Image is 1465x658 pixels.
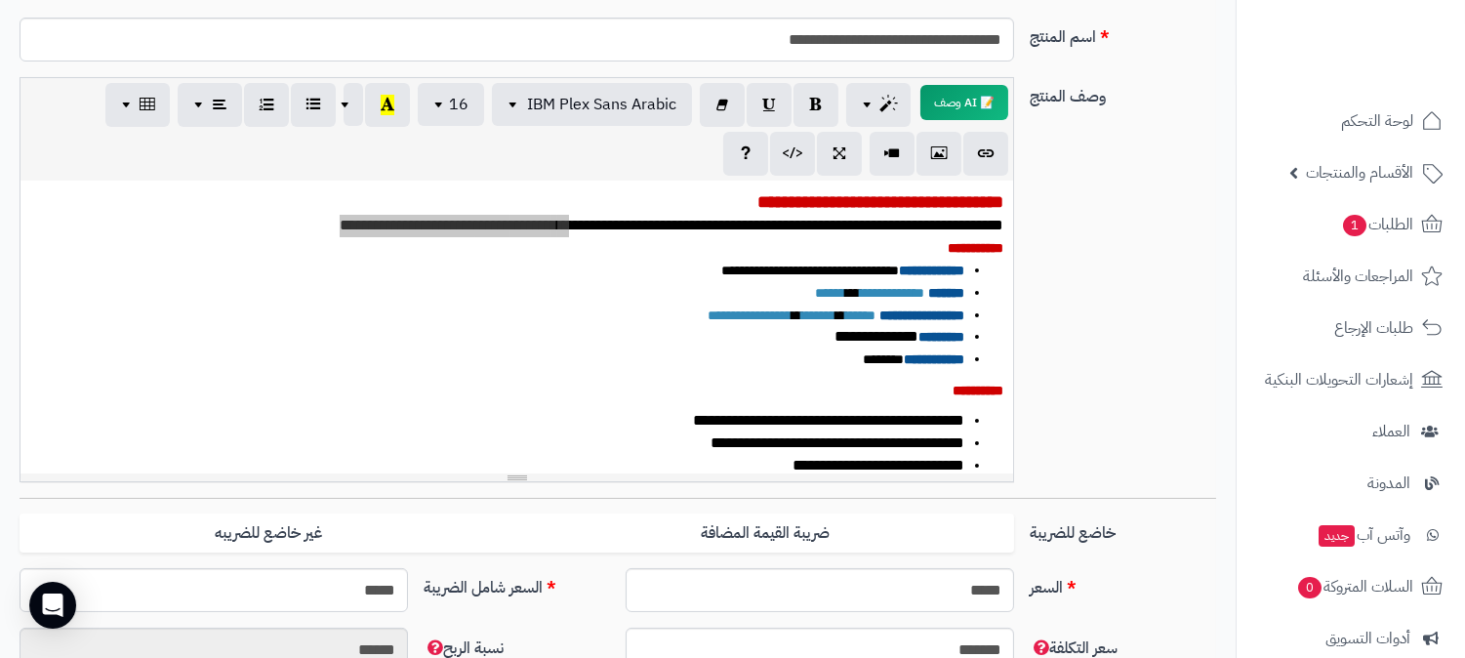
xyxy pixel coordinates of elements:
a: السلات المتروكة0 [1248,563,1453,610]
label: السعر [1022,568,1224,599]
a: الطلبات1 [1248,201,1453,248]
button: 📝 AI وصف [920,85,1008,120]
span: طلبات الإرجاع [1334,314,1413,342]
span: الأقسام والمنتجات [1306,159,1413,186]
span: وآتس آب [1317,521,1410,549]
span: العملاء [1372,418,1410,445]
label: السعر شامل الضريبة [416,568,618,599]
a: إشعارات التحويلات البنكية [1248,356,1453,403]
span: IBM Plex Sans Arabic [527,93,676,116]
span: 1 [1343,215,1367,237]
label: ضريبة القيمة المضافة [517,514,1014,554]
span: المراجعات والأسئلة [1303,263,1413,290]
span: المدونة [1367,470,1410,497]
a: العملاء [1248,408,1453,455]
a: لوحة التحكم [1248,98,1453,144]
span: إشعارات التحويلات البنكية [1265,366,1413,393]
img: logo-2.png [1332,41,1446,82]
button: IBM Plex Sans Arabic [492,83,692,126]
span: 16 [449,93,468,116]
a: المدونة [1248,460,1453,507]
label: وصف المنتج [1022,77,1224,108]
span: الطلبات [1341,211,1413,238]
label: غير خاضع للضريبه [20,514,516,554]
span: السلات المتروكة [1296,573,1413,600]
span: جديد [1319,525,1355,547]
span: أدوات التسويق [1325,625,1410,652]
a: طلبات الإرجاع [1248,305,1453,351]
div: Open Intercom Messenger [29,582,76,629]
label: اسم المنتج [1022,18,1224,49]
a: وآتس آبجديد [1248,512,1453,558]
span: 0 [1298,577,1323,599]
button: 16 [418,83,484,126]
a: المراجعات والأسئلة [1248,253,1453,300]
label: خاضع للضريبة [1022,514,1224,545]
span: لوحة التحكم [1341,107,1413,135]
